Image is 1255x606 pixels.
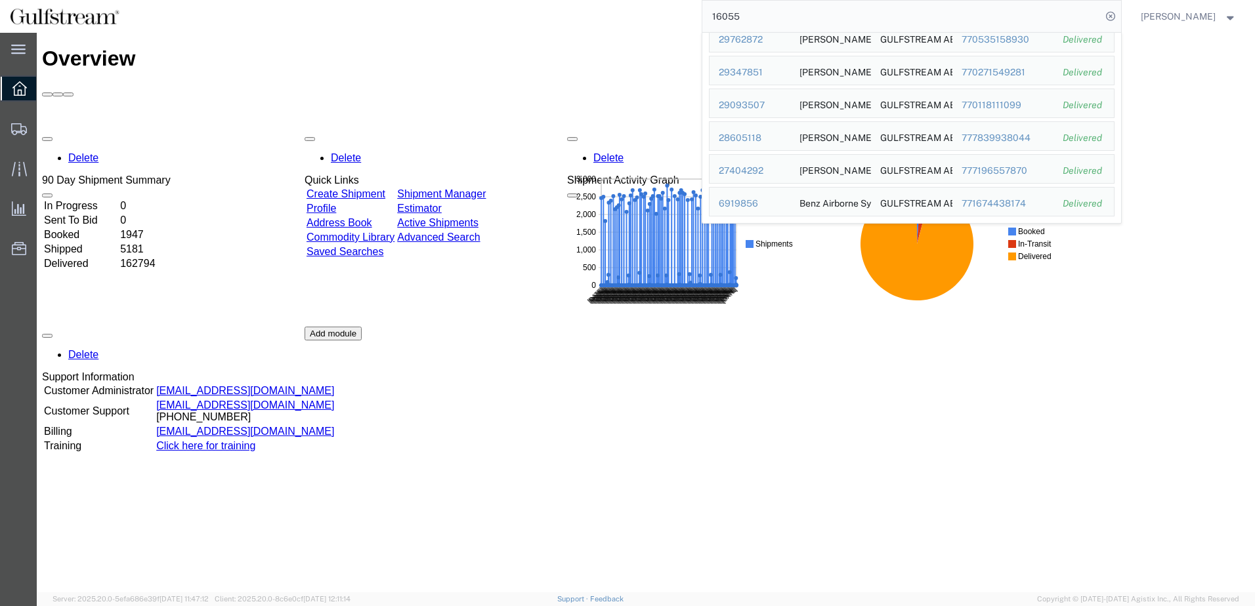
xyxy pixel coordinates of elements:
[83,195,132,209] td: 1947
[83,224,132,237] td: 162794
[119,366,298,391] td: [PHONE_NUMBER]
[880,122,943,150] div: GULFSTREAM AEROSPACE CORPORATION
[7,195,81,209] td: Booked
[270,199,358,210] a: Commodity Library
[799,56,862,85] div: SEYER INDUSTRIES
[268,294,325,308] button: Add module
[719,66,781,79] div: 29347851
[215,595,351,603] span: Client: 2025.20.0-8c6e0cf
[9,23,29,32] text: 2,500
[9,7,120,26] img: logo
[590,595,624,603] a: Feedback
[880,24,943,52] div: GULFSTREAM AEROSPACE CORPORATION
[7,352,117,365] td: Customer Administrator
[719,164,781,178] div: 27404292
[799,89,862,117] div: SEYER INDUSTRIES
[83,181,132,194] td: 0
[270,184,335,195] a: Address Book
[24,111,29,121] text: 0
[7,224,81,237] td: Delivered
[799,24,862,52] div: SEYER INDUSTRIES
[719,197,781,211] div: 6919856
[799,122,862,150] div: SEYER INDUSTRIES
[119,352,297,363] a: [EMAIL_ADDRESS][DOMAIN_NAME]
[37,33,1255,592] iframe: FS Legacy Container
[7,210,81,223] td: Shipped
[880,188,943,216] div: GULFSTREAM AEROSPACE CORP
[83,167,132,180] td: 0
[961,98,1044,112] div: 770118111099
[5,338,299,350] div: Support Information
[702,1,1101,32] input: Search for shipment number, reference number
[1063,131,1105,145] div: Delivered
[53,595,209,603] span: Server: 2025.20.0-5efa686e39f
[1063,66,1105,79] div: Delivered
[360,184,442,195] a: Active Shipments
[1037,594,1239,605] span: Copyright © [DATE]-[DATE] Agistix Inc., All Rights Reserved
[961,33,1044,47] div: 770535158930
[7,407,117,420] td: Training
[7,366,117,391] td: Customer Support
[9,41,29,50] text: 2,000
[7,392,117,405] td: Billing
[557,595,590,603] a: Support
[9,58,29,68] text: 1,500
[294,119,324,131] a: Delete
[799,155,862,183] div: SEYER INDUSTRIES
[709,33,1121,223] table: Search Results
[268,142,451,153] div: Quick Links
[961,164,1044,178] div: 777196557870
[119,407,219,418] a: Click here for training
[557,119,587,131] a: Delete
[1140,9,1237,24] button: [PERSON_NAME]
[719,33,781,47] div: 29762872
[270,213,347,224] a: Saved Searches
[880,155,943,183] div: GULFSTREAM AEROSPACE CORPORATION
[9,5,29,14] text: 3,000
[188,70,222,79] text: In-Transit
[270,170,299,181] a: Profile
[160,595,209,603] span: [DATE] 11:47:12
[188,58,215,67] text: Booked
[1063,197,1105,211] div: Delivered
[16,94,29,103] text: 500
[799,188,862,216] div: Benz Airborne Systems
[83,210,132,223] td: 5181
[880,56,943,85] div: GULFSTREAM AEROSPACE CORPORATION
[119,367,297,378] a: [EMAIL_ADDRESS][DOMAIN_NAME]
[719,131,781,145] div: 28605118
[270,155,349,167] a: Create Shipment
[1063,98,1105,112] div: Delivered
[119,393,297,404] a: [EMAIL_ADDRESS][DOMAIN_NAME]
[154,117,171,135] text: [DATE]
[880,89,943,117] div: GULFSTREAM AEROSPACE CORPORATION
[360,155,449,167] a: Shipment Manager
[360,170,405,181] a: Estimator
[360,199,443,210] a: Advanced Search
[32,316,62,327] a: Delete
[188,70,226,79] text: Shipments
[188,83,222,92] text: Delivered
[719,98,781,112] div: 29093507
[9,76,29,85] text: 1,000
[961,131,1044,145] div: 777839938044
[961,66,1044,79] div: 770271549281
[1063,164,1105,178] div: Delivered
[303,595,351,603] span: [DATE] 12:11:14
[819,119,849,131] a: Delete
[7,181,81,194] td: Sent To Bid
[1063,33,1105,47] div: Delivered
[1141,9,1216,24] span: Chase Cameron
[961,197,1044,211] div: 771674438174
